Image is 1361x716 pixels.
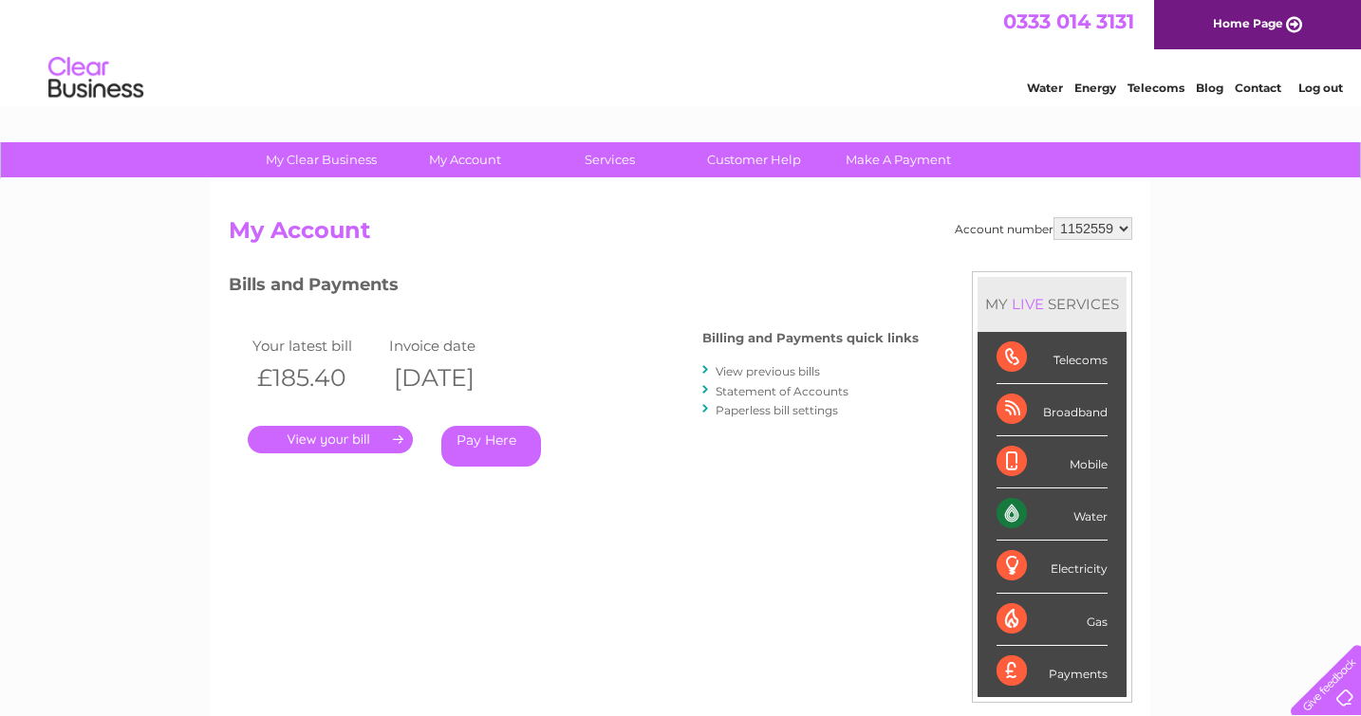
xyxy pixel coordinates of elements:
td: Your latest bill [248,333,384,358]
a: Services [531,142,688,177]
th: [DATE] [384,358,521,397]
h4: Billing and Payments quick links [702,331,919,345]
a: Telecoms [1128,81,1184,95]
h3: Bills and Payments [229,271,919,304]
a: View previous bills [716,364,820,378]
a: Blog [1196,81,1223,95]
a: . [248,426,413,453]
img: logo.png [47,49,144,107]
a: Statement of Accounts [716,384,848,398]
a: Customer Help [676,142,832,177]
a: My Account [387,142,544,177]
div: Account number [955,217,1132,240]
a: Log out [1298,81,1343,95]
div: Clear Business is a trading name of Verastar Limited (registered in [GEOGRAPHIC_DATA] No. 3667643... [233,10,1130,92]
a: Water [1027,81,1063,95]
a: My Clear Business [243,142,400,177]
div: MY SERVICES [978,277,1127,331]
a: Energy [1074,81,1116,95]
div: Telecoms [997,332,1108,384]
div: Water [997,488,1108,541]
th: £185.40 [248,358,384,397]
div: Payments [997,646,1108,697]
div: Electricity [997,541,1108,593]
a: Paperless bill settings [716,403,838,417]
div: Broadband [997,384,1108,436]
h2: My Account [229,217,1132,253]
div: Mobile [997,436,1108,488]
a: 0333 014 3131 [1003,9,1134,33]
a: Contact [1235,81,1281,95]
td: Invoice date [384,333,521,358]
div: LIVE [1008,295,1048,313]
a: Pay Here [441,426,541,467]
a: Make A Payment [820,142,977,177]
div: Gas [997,594,1108,646]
